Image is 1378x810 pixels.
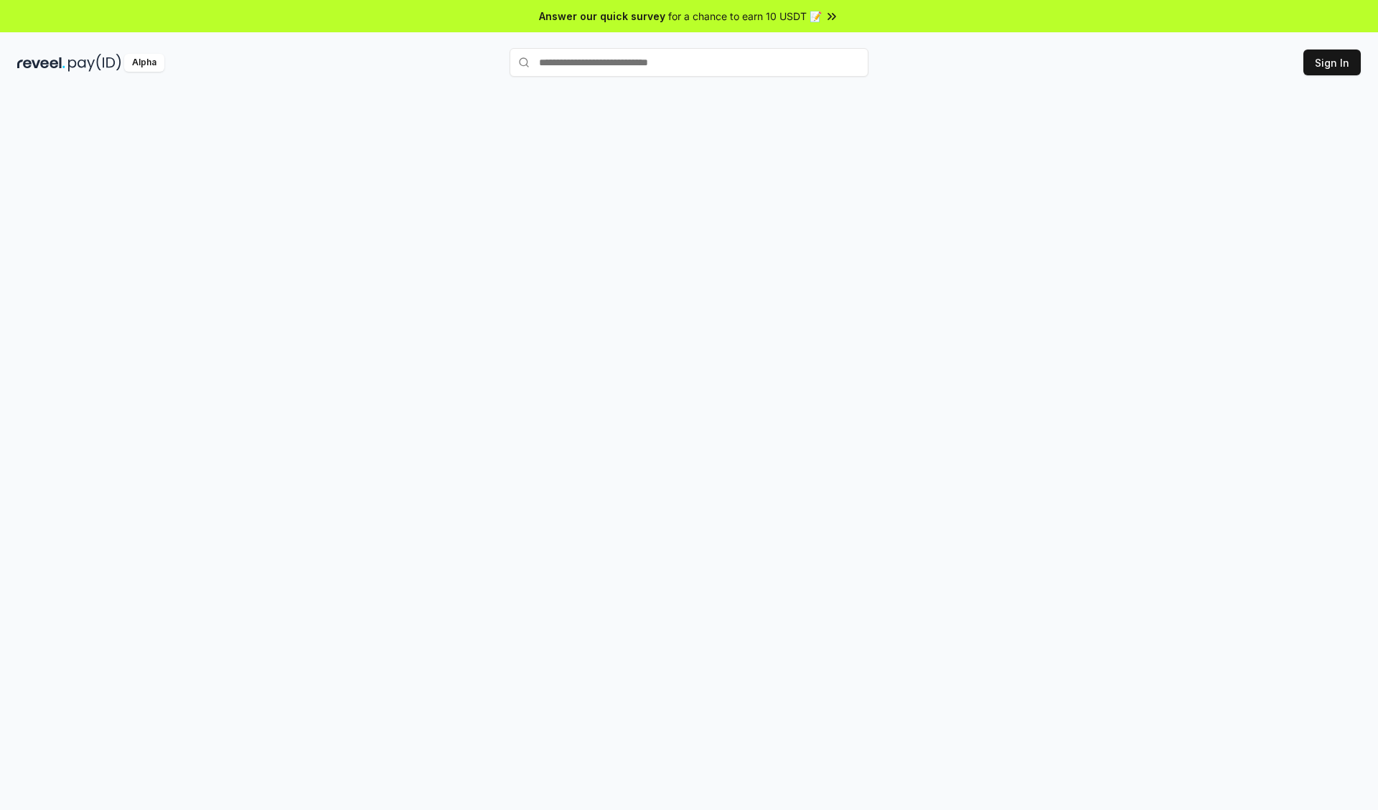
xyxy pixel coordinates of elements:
span: for a chance to earn 10 USDT 📝 [668,9,822,24]
span: Answer our quick survey [539,9,665,24]
button: Sign In [1303,50,1361,75]
img: reveel_dark [17,54,65,72]
img: pay_id [68,54,121,72]
div: Alpha [124,54,164,72]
